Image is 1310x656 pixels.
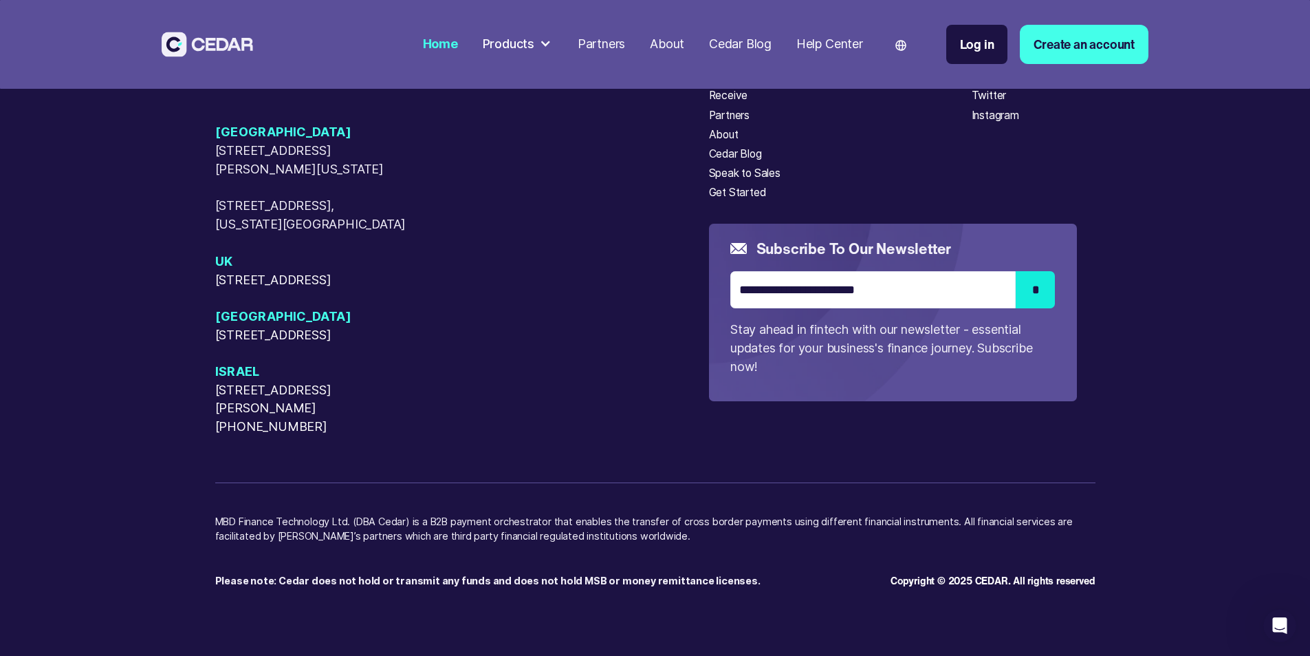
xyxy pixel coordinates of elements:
[790,28,869,61] a: Help Center
[215,271,408,290] span: [STREET_ADDRESS]
[972,87,1007,104] a: Twitter
[756,238,952,259] h5: Subscribe to our newsletter
[215,253,408,271] span: UK
[730,321,1055,377] p: Stay ahead in fintech with our newsletter - essential updates for your business's finance journey...
[709,35,772,54] div: Cedar Blog
[215,363,408,381] span: Israel
[477,29,559,60] div: Products
[709,87,748,104] a: Receive
[644,28,690,61] a: About
[796,35,863,54] div: Help Center
[215,575,761,586] strong: Please note: Cedar does not hold or transmit any funds and does not hold MSB or money remittance ...
[895,40,906,51] img: world icon
[946,25,1008,64] a: Log in
[709,127,739,143] a: About
[215,326,408,345] span: [STREET_ADDRESS]
[483,35,534,54] div: Products
[423,35,458,54] div: Home
[709,184,766,201] a: Get Started
[417,28,464,61] a: Home
[215,123,408,142] span: [GEOGRAPHIC_DATA]
[650,35,684,54] div: About
[215,514,1095,559] p: MBD Finance Technology Ltd. (DBA Cedar) is a B2B payment orchestrator that enables the transfer o...
[960,35,994,54] div: Log in
[891,573,1095,589] div: Copyright © 2025 CEDAR. All rights reserved
[972,107,1019,124] a: Instagram
[578,35,625,54] div: Partners
[709,146,762,162] a: Cedar Blog
[709,165,780,182] a: Speak to Sales
[215,142,408,179] span: [STREET_ADDRESS][PERSON_NAME][US_STATE]
[215,308,408,326] span: [GEOGRAPHIC_DATA]
[215,197,408,234] span: [STREET_ADDRESS], [US_STATE][GEOGRAPHIC_DATA]
[1263,609,1296,642] iframe: Intercom live chat
[703,28,778,61] a: Cedar Blog
[571,28,631,61] a: Partners
[215,558,891,588] p: ‍
[215,381,408,436] span: [STREET_ADDRESS][PERSON_NAME][PHONE_NUMBER]
[1020,25,1148,64] a: Create an account
[709,107,750,124] a: Partners
[730,238,1055,377] form: Email Form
